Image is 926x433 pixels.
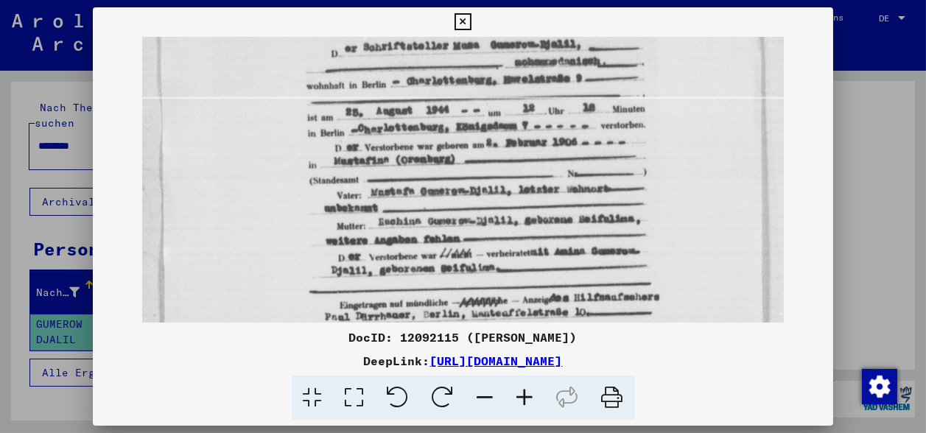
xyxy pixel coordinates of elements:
[861,368,897,404] div: Zustimmung ändern
[862,369,897,404] img: Zustimmung ändern
[430,353,563,368] a: [URL][DOMAIN_NAME]
[93,352,834,370] div: DeepLink:
[93,328,834,346] div: DocID: 12092115 ([PERSON_NAME])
